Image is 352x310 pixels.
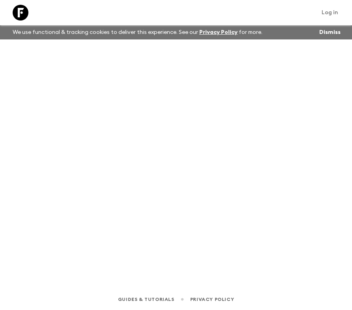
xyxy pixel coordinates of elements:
[317,27,343,38] button: Dismiss
[199,30,238,35] a: Privacy Policy
[9,25,266,39] p: We use functional & tracking cookies to deliver this experience. See our for more.
[118,295,174,304] a: Guides & Tutorials
[317,7,343,18] a: Log in
[190,295,234,304] a: Privacy Policy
